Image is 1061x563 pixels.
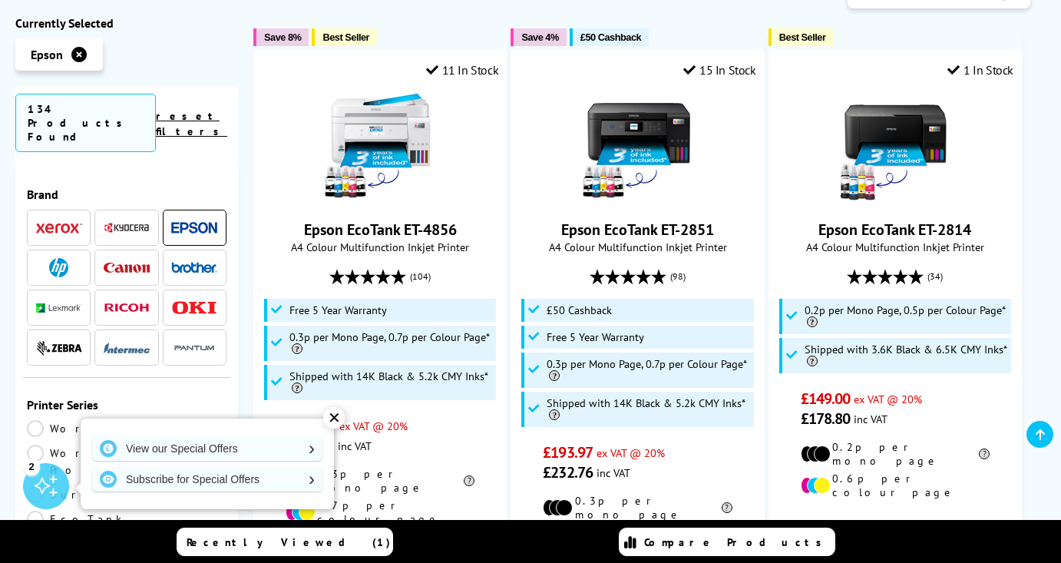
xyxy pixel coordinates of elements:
img: Intermec [104,343,150,353]
img: OKI [171,301,217,314]
div: 1 In Stock [947,62,1013,78]
span: Free 5 Year Warranty [547,331,644,343]
span: £178.80 [801,409,851,429]
span: A4 Colour Multifunction Inkjet Printer [777,240,1013,254]
span: ex VAT @ 20% [597,445,665,460]
span: 0.3p per Mono Page, 0.7p per Colour Page* [289,331,492,356]
a: Ricoh [104,298,150,317]
div: 11 In Stock [426,62,498,78]
a: Recently Viewed (1) [177,528,393,556]
div: 15 In Stock [683,62,755,78]
img: Lexmark [36,303,82,313]
a: Epson EcoTank ET-2851 [580,192,696,207]
span: inc VAT [597,465,630,480]
button: Save 4% [511,28,566,46]
img: Pantum [171,339,217,357]
span: £50 Cashback [547,304,612,316]
span: 0.3p per Mono Page, 0.7p per Colour Page* [547,358,749,383]
img: Brother [171,262,217,273]
img: Xerox [36,223,82,233]
a: EcoTank [27,511,127,528]
span: 0.2p per Mono Page, 0.5p per Colour Page* [805,304,1007,329]
div: Currently Selected [15,15,238,31]
a: Epson EcoTank ET-2851 [561,220,714,240]
a: Brother [171,258,217,277]
span: ex VAT @ 20% [854,392,922,406]
span: 134 Products Found [15,94,156,152]
a: Kyocera [104,218,150,237]
img: HP [49,258,68,277]
span: A4 Colour Multifunction Inkjet Printer [519,240,755,254]
span: Recently Viewed (1) [187,535,391,549]
a: Workforce Pro [27,445,154,479]
span: Epson [31,47,63,62]
a: Lexmark [36,298,82,317]
img: Ricoh [104,303,150,312]
button: Best Seller [312,28,377,46]
a: Epson EcoTank ET-2814 [838,192,953,207]
img: Kyocera [104,222,150,233]
a: Xerox [36,218,82,237]
div: Printer Series [27,397,226,412]
li: 0.3p per mono page [543,494,732,522]
span: Shipped with 14K Black & 5.2k CMY Inks* [547,397,749,422]
li: 0.2p per mono page [801,440,990,468]
img: Epson EcoTank ET-2814 [838,89,953,204]
button: Best Seller [768,28,834,46]
span: Best Seller [322,31,369,43]
a: Workforce [27,420,154,437]
a: Zebra [36,338,82,357]
a: Epson EcoTank ET-2814 [818,220,971,240]
span: Compare Products [644,535,830,549]
img: Zebra [36,340,82,356]
span: Best Seller [779,31,826,43]
button: £50 Cashback [570,28,649,46]
span: Save 8% [264,31,301,43]
span: £149.00 [801,389,851,409]
span: £50 Cashback [580,31,641,43]
a: Compare Products [619,528,835,556]
div: ✕ [323,407,345,429]
img: Epson EcoTank ET-4856 [322,89,438,204]
a: Epson [171,218,217,237]
span: £193.97 [543,442,593,462]
li: 0.3p per mono page [286,467,475,495]
div: 2 [23,458,40,475]
a: View our Special Offers [92,436,322,461]
span: Free 5 Year Warranty [289,304,387,316]
span: ex VAT @ 20% [339,419,408,433]
li: 0.6p per colour page [801,472,990,499]
span: Shipped with 14K Black & 5.2k CMY Inks* [289,370,492,395]
img: Epson EcoTank ET-2851 [580,89,696,204]
div: Brand [27,187,226,202]
span: inc VAT [854,412,887,426]
span: Shipped with 3.6K Black & 6.5K CMY Inks* [805,343,1007,368]
div: modal_delivery [777,511,1013,554]
a: Subscribe for Special Offers [92,467,322,492]
img: Epson [171,222,217,233]
button: Save 8% [253,28,309,46]
li: 0.7p per colour page [286,498,475,526]
img: Canon [104,263,150,273]
a: Canon [104,258,150,277]
span: Save 4% [521,31,558,43]
span: inc VAT [338,439,372,453]
span: A4 Colour Multifunction Inkjet Printer [262,240,498,254]
a: HP [36,258,82,277]
span: (34) [927,262,943,291]
span: (104) [410,262,431,291]
span: (98) [670,262,686,291]
span: £232.76 [543,462,593,482]
a: Epson EcoTank ET-4856 [304,220,457,240]
a: Intermec [104,338,150,357]
a: reset filters [156,109,227,138]
a: OKI [171,298,217,317]
a: Epson EcoTank ET-4856 [322,192,438,207]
